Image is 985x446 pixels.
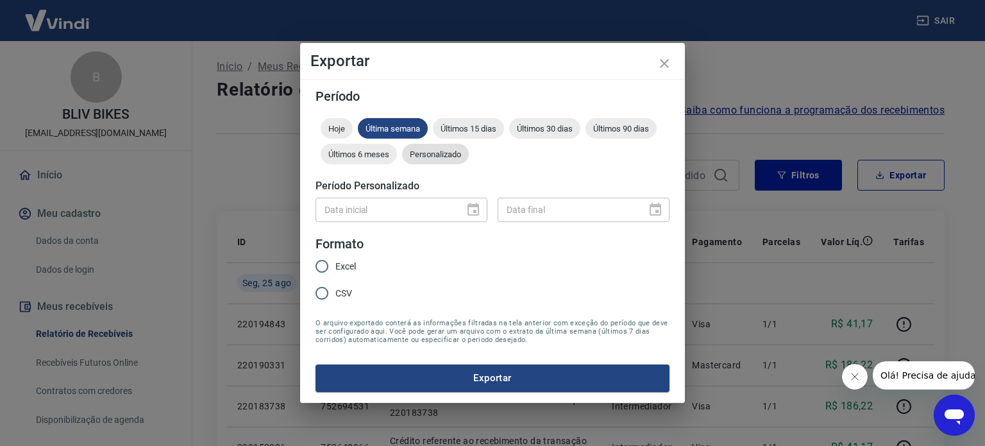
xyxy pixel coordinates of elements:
span: Últimos 30 dias [509,124,580,133]
button: close [649,48,680,79]
input: DD/MM/YYYY [316,198,455,221]
span: Última semana [358,124,428,133]
span: O arquivo exportado conterá as informações filtradas na tela anterior com exceção do período que ... [316,319,669,344]
span: Hoje [321,124,353,133]
iframe: Botão para abrir a janela de mensagens [934,395,975,436]
span: Olá! Precisa de ajuda? [8,9,108,19]
div: Últimos 15 dias [433,118,504,139]
legend: Formato [316,235,364,253]
div: Últimos 6 meses [321,144,397,164]
span: Últimos 6 meses [321,150,397,159]
iframe: Fechar mensagem [842,364,868,390]
div: Personalizado [402,144,469,164]
span: CSV [335,287,352,300]
span: Excel [335,260,356,273]
span: Últimos 90 dias [585,124,657,133]
iframe: Mensagem da empresa [873,361,975,390]
h4: Exportar [310,53,675,69]
div: Hoje [321,118,353,139]
input: DD/MM/YYYY [498,198,637,221]
div: Últimos 30 dias [509,118,580,139]
span: Personalizado [402,150,469,159]
span: Últimos 15 dias [433,124,504,133]
h5: Período Personalizado [316,180,669,193]
div: Últimos 90 dias [585,118,657,139]
h5: Período [316,90,669,103]
button: Exportar [316,365,669,391]
div: Última semana [358,118,428,139]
